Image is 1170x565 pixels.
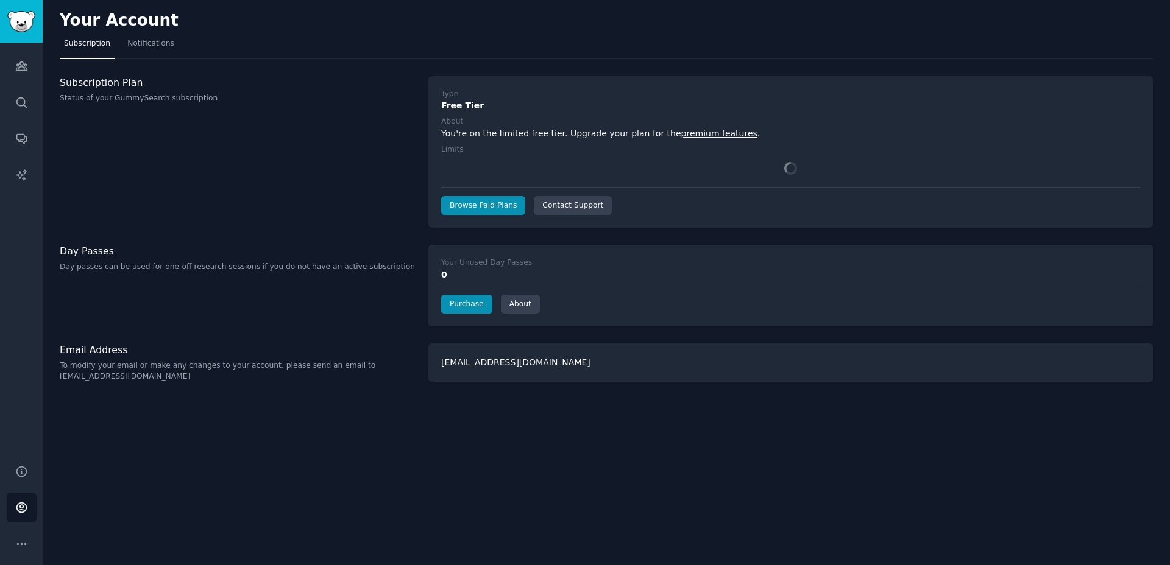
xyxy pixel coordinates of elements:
h3: Email Address [60,343,416,356]
p: Status of your GummySearch subscription [60,93,416,104]
h3: Subscription Plan [60,76,416,89]
div: Your Unused Day Passes [441,258,532,268]
div: About [441,116,463,127]
div: You're on the limited free tier. Upgrade your plan for the . [441,127,1140,140]
div: Limits [441,144,464,155]
span: Subscription [64,38,110,49]
a: Contact Support [534,196,612,216]
div: [EMAIL_ADDRESS][DOMAIN_NAME] [428,343,1153,382]
p: To modify your email or make any changes to your account, please send an email to [EMAIL_ADDRESS]... [60,360,416,382]
a: About [501,295,540,314]
h3: Day Passes [60,245,416,258]
span: Notifications [127,38,174,49]
a: Subscription [60,34,115,59]
a: Browse Paid Plans [441,196,525,216]
h2: Your Account [60,11,179,30]
div: Type [441,89,458,100]
a: Notifications [123,34,179,59]
p: Day passes can be used for one-off research sessions if you do not have an active subscription [60,262,416,273]
a: Purchase [441,295,492,314]
a: premium features [681,128,757,138]
div: 0 [441,268,1140,281]
div: Free Tier [441,99,1140,112]
img: GummySearch logo [7,11,35,32]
